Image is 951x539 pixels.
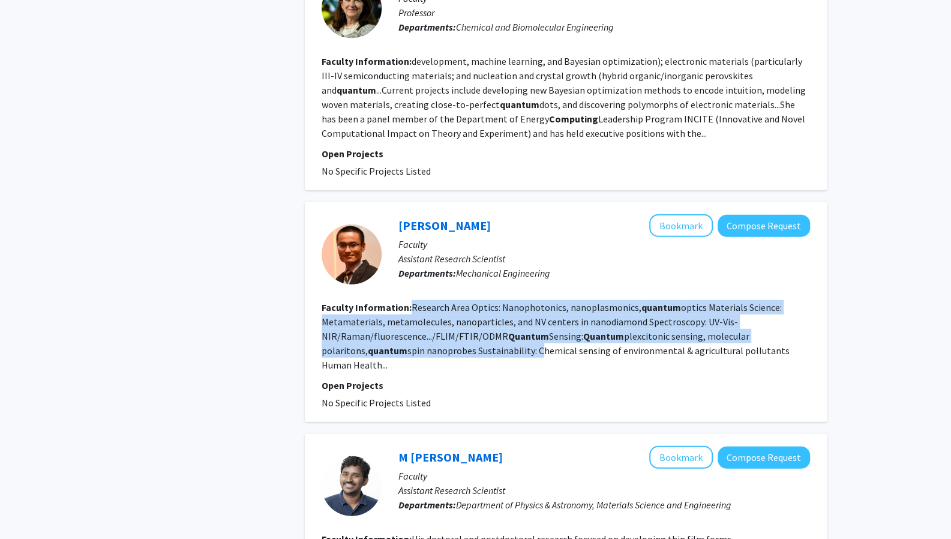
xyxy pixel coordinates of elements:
[398,483,810,498] p: Assistant Research Scientist
[456,21,614,33] span: Chemical and Biomolecular Engineering
[398,21,456,33] b: Departments:
[368,345,407,357] b: quantum
[398,267,456,279] b: Departments:
[322,55,412,67] b: Faculty Information:
[398,450,503,465] a: M [PERSON_NAME]
[398,237,810,251] p: Faculty
[549,113,598,125] b: Computing
[322,55,806,139] fg-read-more: development, machine learning, and Bayesian optimization); electronic materials (particularly III...
[337,84,376,96] b: quantum
[322,397,431,409] span: No Specific Projects Listed
[649,214,713,237] button: Add Peng Zheng to Bookmarks
[583,330,624,342] b: Quantum
[456,499,731,511] span: Department of Physics & Astronomy, Materials Science and Engineering
[398,5,810,20] p: Professor
[641,301,681,313] b: quantum
[649,446,713,469] button: Add M Raju to Bookmarks
[718,447,810,469] button: Compose Request to M Raju
[500,98,539,110] b: quantum
[398,499,456,511] b: Departments:
[398,218,491,233] a: [PERSON_NAME]
[322,378,810,393] p: Open Projects
[456,267,550,279] span: Mechanical Engineering
[322,146,810,161] p: Open Projects
[322,301,790,371] fg-read-more: Research Area Optics: Nanophotonics, nanoplasmonics, optics Materials Science: Metamaterials, met...
[322,165,431,177] span: No Specific Projects Listed
[398,469,810,483] p: Faculty
[718,215,810,237] button: Compose Request to Peng Zheng
[322,301,412,313] b: Faculty Information:
[9,485,51,530] iframe: Chat
[398,251,810,266] p: Assistant Research Scientist
[508,330,549,342] b: Quantum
